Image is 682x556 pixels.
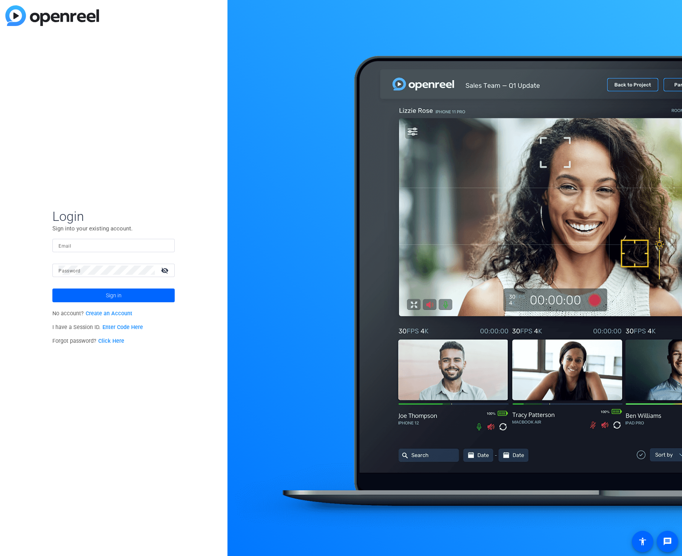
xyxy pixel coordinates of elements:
[98,338,124,344] a: Click Here
[86,310,132,317] a: Create an Account
[106,286,122,305] span: Sign in
[638,537,647,546] mat-icon: accessibility
[156,265,175,276] mat-icon: visibility_off
[58,243,71,249] mat-label: Email
[58,241,169,250] input: Enter Email Address
[52,324,143,331] span: I have a Session ID.
[58,268,80,274] mat-label: Password
[52,289,175,302] button: Sign in
[102,324,143,331] a: Enter Code Here
[52,310,132,317] span: No account?
[52,338,124,344] span: Forgot password?
[52,208,175,224] span: Login
[663,537,672,546] mat-icon: message
[52,224,175,233] p: Sign into your existing account.
[5,5,99,26] img: blue-gradient.svg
